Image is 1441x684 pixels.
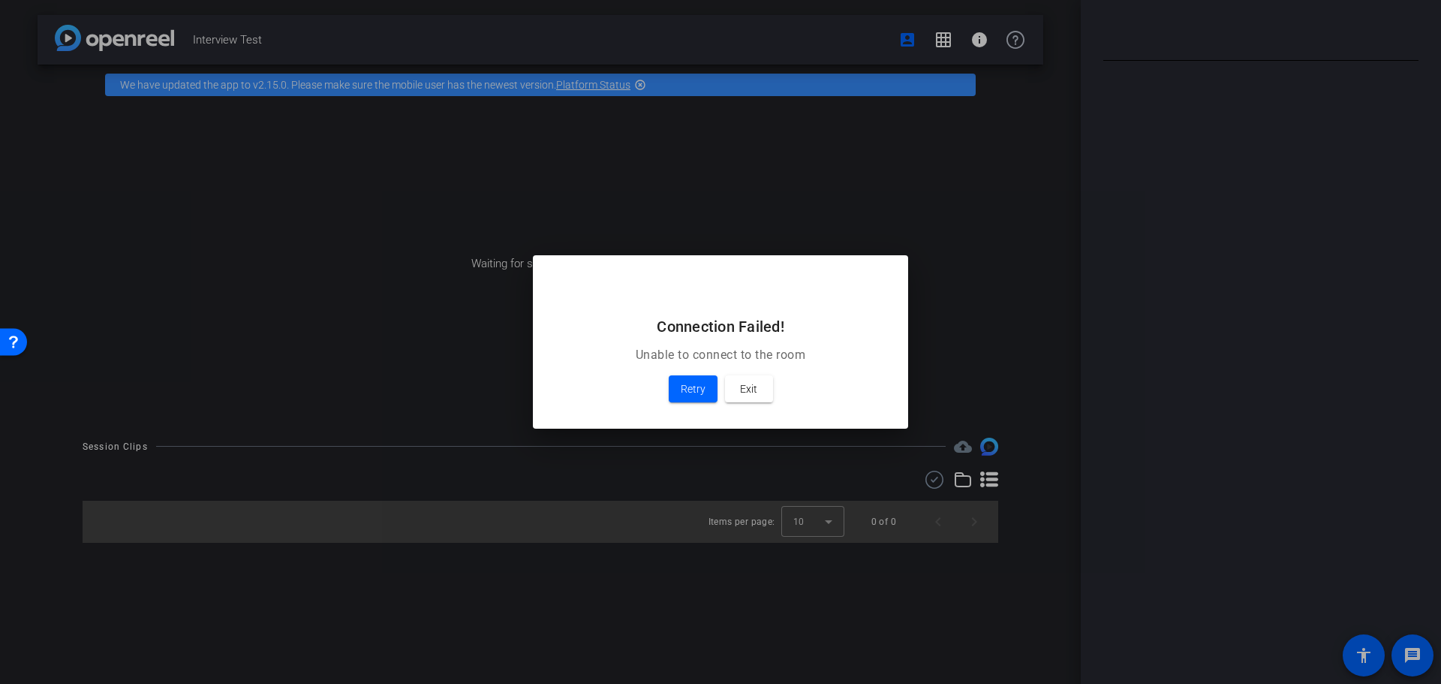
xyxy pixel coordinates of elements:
button: Retry [669,375,717,402]
span: Retry [681,380,705,398]
p: Unable to connect to the room [551,346,890,364]
h2: Connection Failed! [551,315,890,339]
span: Exit [740,380,757,398]
button: Exit [725,375,773,402]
